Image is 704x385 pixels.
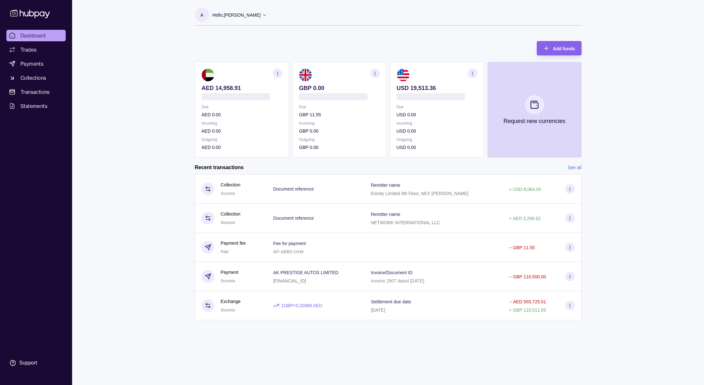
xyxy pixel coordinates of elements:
span: Transactions [21,88,50,96]
p: Invoice 2907 dated [DATE] [371,278,424,283]
p: AP-ABB5-IXHK [273,249,304,254]
p: GBP 0.00 [299,85,380,92]
img: us [396,69,409,81]
p: Collection [221,181,240,188]
p: AED 0.00 [202,144,282,151]
p: + GBP 110,511.55 [509,307,546,313]
p: Document reference [273,186,314,192]
span: Success [221,308,235,312]
a: Collections [6,72,66,84]
p: + AED 3,296.62 [509,216,541,221]
p: Incoming [202,120,282,127]
p: Payment [221,269,238,276]
p: GBP 0.00 [299,144,380,151]
p: Due [299,103,380,111]
p: Incoming [299,120,380,127]
p: USD 0.00 [396,144,477,151]
p: Remitter name [371,183,400,188]
p: AED 0.00 [202,127,282,135]
span: Success [221,191,235,196]
span: Paid [221,250,228,254]
p: Outgoing [396,136,477,143]
a: Support [6,356,66,370]
div: Support [19,359,37,366]
span: Collections [21,74,46,82]
p: − GBP 11.55 [509,245,535,250]
p: AED 0.00 [202,111,282,118]
a: Payments [6,58,66,70]
p: Exinity Limited 5th Floor, NEX [PERSON_NAME] [371,191,468,196]
p: Invoice/Document ID [371,270,412,275]
p: Due [396,103,477,111]
p: Fee for payment [273,241,306,246]
span: Trades [21,46,37,53]
p: Due [202,103,282,111]
p: Collection [221,210,240,217]
span: Add funds [553,46,575,51]
p: Request new currencies [503,118,565,125]
span: Success [221,220,235,225]
p: USD 0.00 [396,111,477,118]
p: USD 0.00 [396,127,477,135]
p: AK PRESTIGE AUTOS LIMITED [273,270,338,275]
p: Exchange [221,298,241,305]
p: − GBP 110,500.00 [509,274,546,279]
img: gb [299,69,312,81]
span: Statements [21,102,47,110]
p: Outgoing [202,136,282,143]
button: Add funds [537,41,581,55]
a: See all [568,164,582,171]
p: Hello, [PERSON_NAME] [212,12,261,19]
p: Settlement due date [371,299,411,304]
a: Statements [6,100,66,112]
p: + USD 8,064.00 [509,187,541,192]
p: Remitter name [371,212,400,217]
p: 1 GBP = 5.02866 AED [281,302,322,309]
a: Trades [6,44,66,55]
p: GBP 0.00 [299,127,380,135]
button: Request new currencies [487,62,581,158]
p: [DATE] [371,307,385,313]
span: Dashboard [21,32,46,39]
a: Transactions [6,86,66,98]
p: Document reference [273,216,314,221]
p: Payment fee [221,240,246,247]
a: Dashboard [6,30,66,41]
p: Incoming [396,120,477,127]
img: ae [202,69,214,81]
p: AED 14,958.91 [202,85,282,92]
span: Success [221,279,235,283]
span: Payments [21,60,44,68]
p: Outgoing [299,136,380,143]
h2: Recent transactions [195,164,244,171]
p: − AED 555,725.01 [509,299,546,304]
p: GBP 11.55 [299,111,380,118]
p: USD 19,513.36 [396,85,477,92]
p: A [200,12,203,19]
p: [FINANCIAL_ID] [273,278,306,283]
p: NETWORK INTERNATIONAL LLC [371,220,440,225]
